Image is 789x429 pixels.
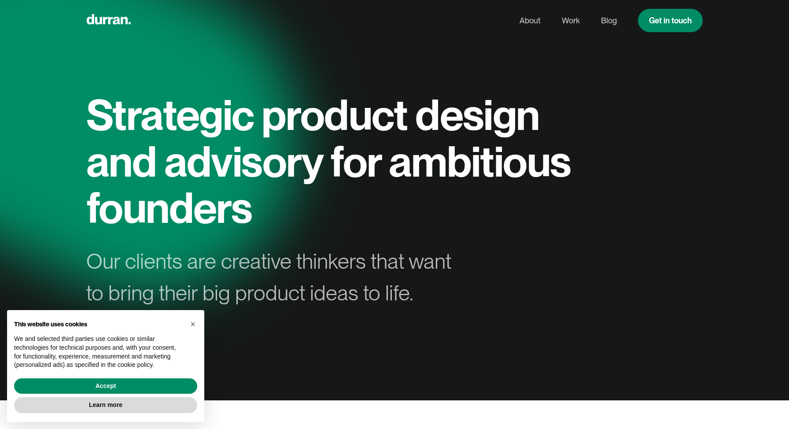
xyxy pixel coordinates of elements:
a: Get in touch [638,9,703,32]
span: × [190,319,195,329]
a: Work [562,12,580,29]
a: About [520,12,541,29]
button: Learn more [14,397,197,413]
h1: Strategic product design and advisory for ambitious founders [86,92,579,231]
button: Close this notice [186,317,200,331]
p: We and selected third parties use cookies or similar technologies for technical purposes and, wit... [14,335,183,369]
h2: This website uses cookies [14,321,183,328]
a: Blog [601,12,617,29]
div: Our clients are creative thinkers that want to bring their big product ideas to life. [86,245,467,309]
button: Accept [14,378,197,394]
a: home [86,12,131,29]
